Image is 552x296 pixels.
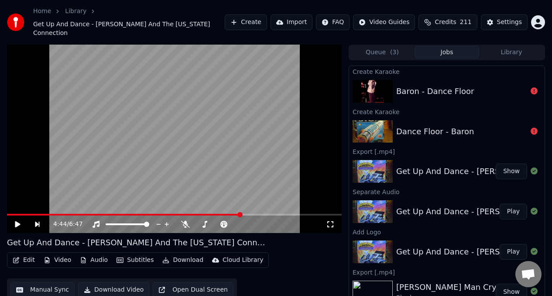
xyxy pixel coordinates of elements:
[497,18,522,27] div: Settings
[349,66,545,77] div: Create Karaoke
[33,20,225,38] span: Get Up And Dance - [PERSON_NAME] And The [US_STATE] Connection
[159,254,207,266] button: Download
[349,146,545,157] div: Export [.mp4]
[415,46,479,59] button: Jobs
[479,46,544,59] button: Library
[53,220,74,229] div: /
[113,254,157,266] button: Subtitles
[7,237,269,249] div: Get Up And Dance - [PERSON_NAME] And The [US_STATE] Connection
[225,14,267,30] button: Create
[396,281,508,293] div: [PERSON_NAME] Man Crying
[350,46,415,59] button: Queue
[33,7,51,16] a: Home
[500,244,527,260] button: Play
[271,14,312,30] button: Import
[349,106,545,117] div: Create Karaoke
[349,267,545,277] div: Export [.mp4]
[396,85,474,98] div: Baron - Dance Floor
[53,220,67,229] span: 4:44
[500,204,527,219] button: Play
[435,18,456,27] span: Credits
[349,226,545,237] div: Add Logo
[65,7,86,16] a: Library
[7,14,24,31] img: youka
[460,18,472,27] span: 211
[396,125,474,138] div: Dance Floor - Baron
[515,261,542,287] div: Open chat
[418,14,477,30] button: Credits211
[349,186,545,197] div: Separate Audio
[40,254,75,266] button: Video
[481,14,528,30] button: Settings
[390,48,399,57] span: ( 3 )
[69,220,82,229] span: 6:47
[316,14,350,30] button: FAQ
[9,254,38,266] button: Edit
[353,14,415,30] button: Video Guides
[33,7,225,38] nav: breadcrumb
[496,164,527,179] button: Show
[223,256,263,265] div: Cloud Library
[76,254,111,266] button: Audio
